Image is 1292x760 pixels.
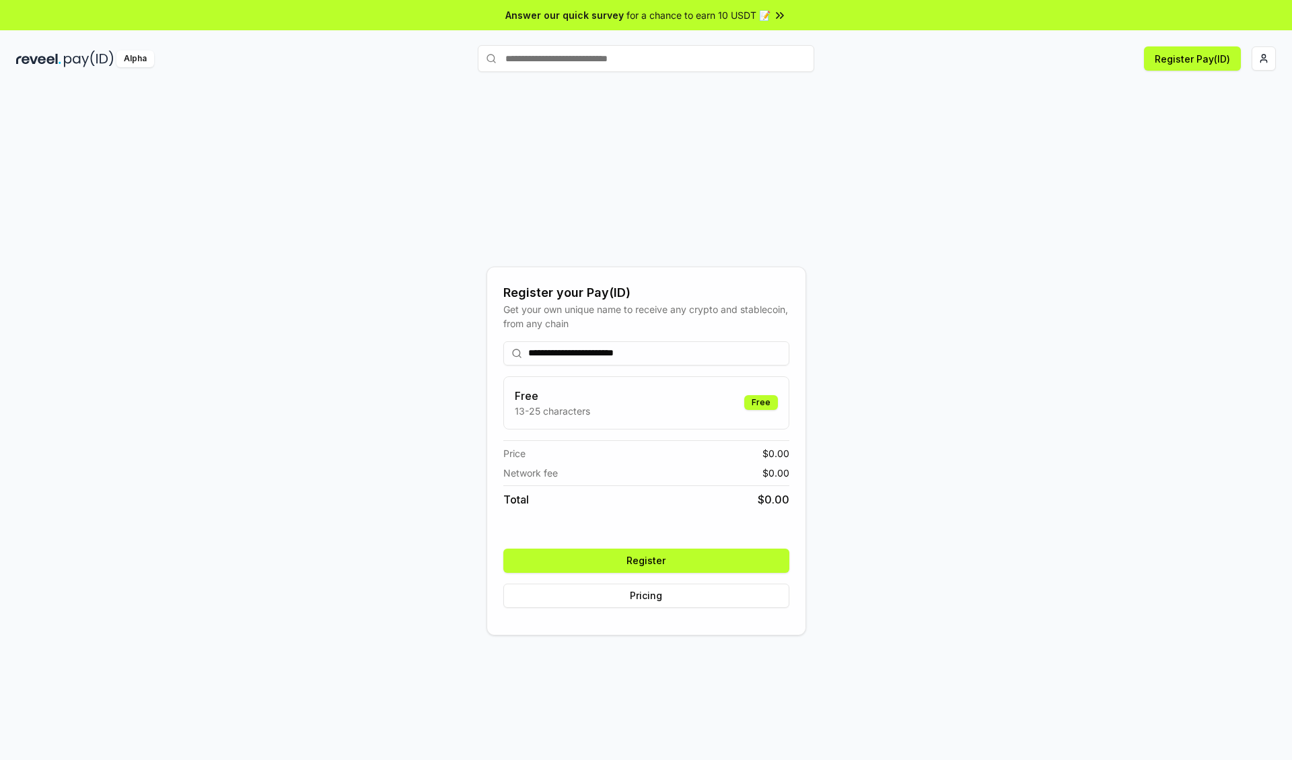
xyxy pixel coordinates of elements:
[503,549,789,573] button: Register
[762,446,789,460] span: $ 0.00
[762,466,789,480] span: $ 0.00
[503,466,558,480] span: Network fee
[1144,46,1241,71] button: Register Pay(ID)
[744,395,778,410] div: Free
[515,404,590,418] p: 13-25 characters
[626,8,770,22] span: for a chance to earn 10 USDT 📝
[758,491,789,508] span: $ 0.00
[116,50,154,67] div: Alpha
[64,50,114,67] img: pay_id
[503,446,526,460] span: Price
[515,388,590,404] h3: Free
[505,8,624,22] span: Answer our quick survey
[503,584,789,608] button: Pricing
[503,283,789,302] div: Register your Pay(ID)
[16,50,61,67] img: reveel_dark
[503,302,789,331] div: Get your own unique name to receive any crypto and stablecoin, from any chain
[503,491,529,508] span: Total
